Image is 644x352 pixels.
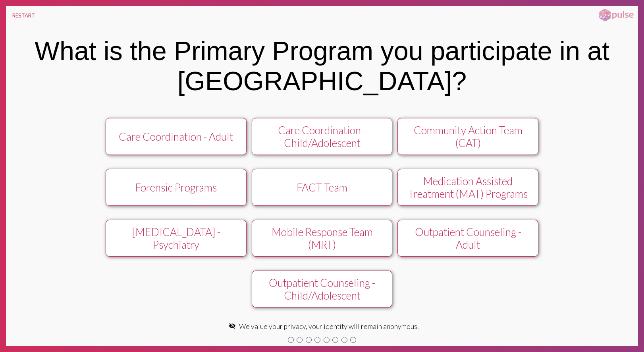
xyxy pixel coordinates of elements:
[106,220,246,257] button: [MEDICAL_DATA] - Psychiatry
[252,271,392,308] button: Outpatient Counseling - Child/Adolescent
[259,277,385,302] div: Outpatient Counseling - Child/Adolescent
[259,226,385,251] div: Mobile Response Team (MRT)
[17,36,628,96] div: What is the Primary Program you participate in at [GEOGRAPHIC_DATA]?
[229,322,236,329] mat-icon: visibility_off
[259,124,385,149] div: Care Coordination - Child/Adolescent
[252,169,392,206] button: FACT Team
[405,124,531,149] div: Community Action Team (CAT)
[397,220,538,257] button: Outpatient Counseling - Adult
[113,226,239,251] div: [MEDICAL_DATA] - Psychiatry
[397,118,538,155] button: Community Action Team (CAT)
[596,8,636,22] img: pulsehorizontalsmall.png
[252,118,392,155] button: Care Coordination - Child/Adolescent
[106,118,246,155] button: Care Coordination - Adult
[239,322,419,331] span: We value your privacy, your identity will remain anonymous.
[113,130,239,143] div: Care Coordination - Adult
[6,6,41,25] button: RESTART
[397,169,538,206] button: Medication Assisted Treatment (MAT) Programs
[259,181,385,194] div: FACT Team
[252,220,392,257] button: Mobile Response Team (MRT)
[405,226,531,251] div: Outpatient Counseling - Adult
[405,175,531,200] div: Medication Assisted Treatment (MAT) Programs
[106,169,246,206] button: Forensic Programs
[113,181,239,194] div: Forensic Programs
